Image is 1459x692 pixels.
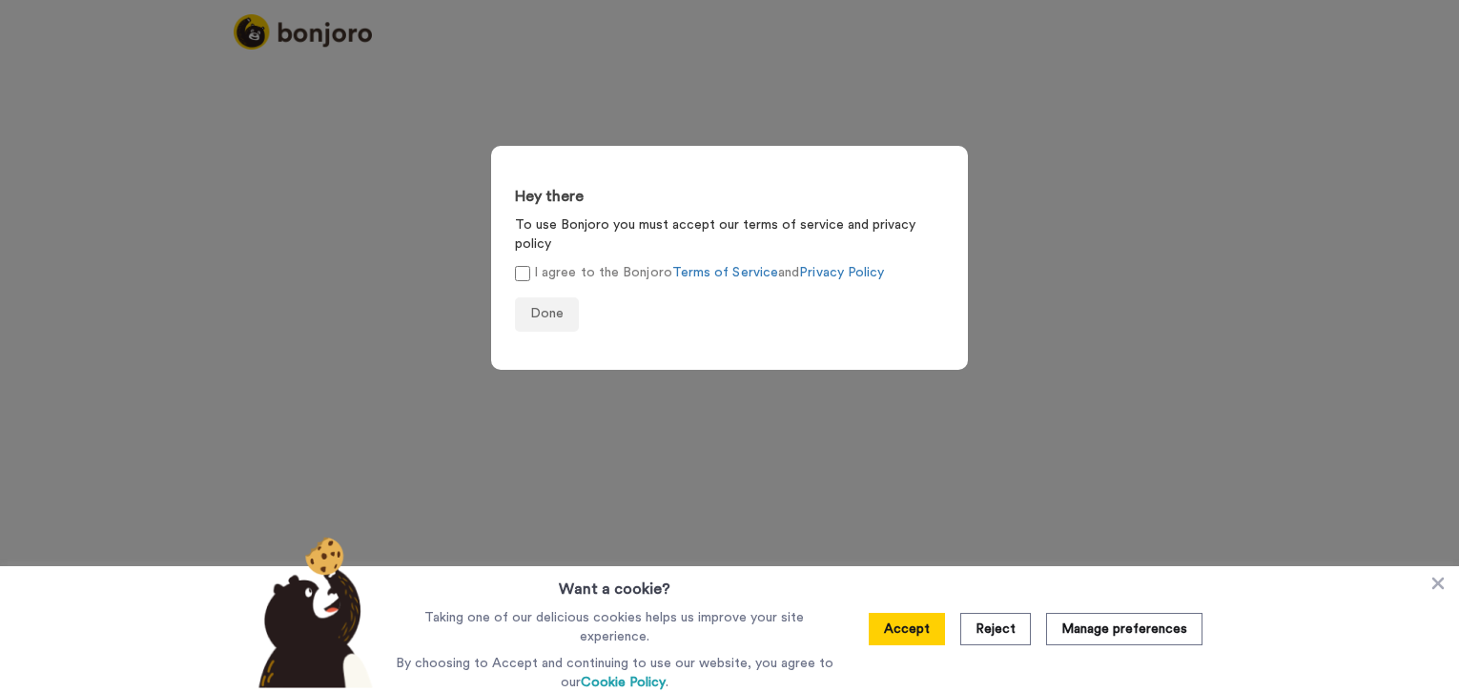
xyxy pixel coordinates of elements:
img: bear-with-cookie.png [241,536,382,688]
h3: Hey there [515,189,944,206]
label: I agree to the Bonjoro and [515,263,884,283]
h3: Want a cookie? [559,566,670,600]
a: Privacy Policy [799,266,884,279]
button: Reject [960,613,1031,645]
button: Manage preferences [1046,613,1202,645]
span: Done [530,307,564,320]
p: To use Bonjoro you must accept our terms of service and privacy policy [515,215,944,254]
p: Taking one of our delicious cookies helps us improve your site experience. [391,608,838,646]
button: Done [515,297,579,332]
button: Accept [869,613,945,645]
input: I agree to the BonjoroTerms of ServiceandPrivacy Policy [515,266,530,281]
a: Terms of Service [672,266,778,279]
p: By choosing to Accept and continuing to use our website, you agree to our . [391,654,838,692]
a: Cookie Policy [581,676,666,689]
